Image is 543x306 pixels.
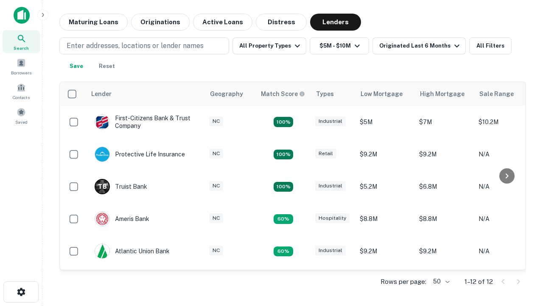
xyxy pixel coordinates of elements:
span: Search [14,45,29,51]
div: Originated Last 6 Months [379,41,462,51]
th: Geography [205,82,256,106]
td: $8.8M [415,203,474,235]
div: Truist Bank [95,179,147,194]
div: NC [209,116,223,126]
a: Search [3,30,40,53]
div: Types [316,89,334,99]
div: Retail [315,149,336,159]
td: $5M [355,106,415,138]
div: Industrial [315,246,346,255]
button: Enter addresses, locations or lender names [59,37,229,54]
button: Reset [93,58,120,75]
img: picture [95,244,109,258]
td: $6.3M [355,267,415,300]
td: $9.2M [355,138,415,170]
img: picture [95,147,109,161]
div: First-citizens Bank & Trust Company [95,114,196,130]
button: Save your search to get updates of matches that match your search criteria. [63,58,90,75]
h6: Match Score [261,89,303,99]
td: $9.2M [415,138,474,170]
th: High Mortgage [415,82,474,106]
span: Borrowers [11,69,31,76]
div: Industrial [315,116,346,126]
th: Capitalize uses an advanced AI algorithm to match your search with the best lender. The match sco... [256,82,311,106]
button: Originations [131,14,190,31]
button: Originated Last 6 Months [372,37,466,54]
div: Matching Properties: 2, hasApolloMatch: undefined [274,117,293,127]
button: Lenders [310,14,361,31]
td: $9.2M [415,235,474,267]
th: Lender [86,82,205,106]
img: capitalize-icon.png [14,7,30,24]
td: $6.3M [415,267,474,300]
button: Maturing Loans [59,14,128,31]
p: 1–12 of 12 [465,277,493,287]
span: Saved [15,119,28,125]
button: All Filters [469,37,512,54]
div: Geography [210,89,243,99]
th: Types [311,82,355,106]
div: High Mortgage [420,89,465,99]
p: T B [98,182,106,191]
button: Active Loans [193,14,252,31]
th: Low Mortgage [355,82,415,106]
td: $7M [415,106,474,138]
div: NC [209,213,223,223]
td: $6.8M [415,170,474,203]
a: Saved [3,104,40,127]
div: Protective Life Insurance [95,147,185,162]
div: Capitalize uses an advanced AI algorithm to match your search with the best lender. The match sco... [261,89,305,99]
div: Industrial [315,181,346,191]
div: Matching Properties: 3, hasApolloMatch: undefined [274,182,293,192]
div: NC [209,246,223,255]
a: Contacts [3,79,40,102]
div: Lender [91,89,112,99]
div: NC [209,181,223,191]
button: $5M - $10M [310,37,369,54]
div: Sale Range [479,89,514,99]
div: NC [209,149,223,159]
div: Low Mortgage [361,89,403,99]
p: Enter addresses, locations or lender names [67,41,204,51]
td: $9.2M [355,235,415,267]
div: 50 [430,275,451,288]
div: Atlantic Union Bank [95,244,170,259]
p: Rows per page: [381,277,426,287]
iframe: Chat Widget [501,211,543,252]
div: Matching Properties: 1, hasApolloMatch: undefined [274,214,293,224]
span: Contacts [13,94,30,101]
div: Ameris Bank [95,211,149,227]
img: picture [95,115,109,129]
button: Distress [256,14,307,31]
td: $8.8M [355,203,415,235]
a: Borrowers [3,55,40,78]
img: picture [95,212,109,226]
button: All Property Types [232,37,306,54]
td: $5.2M [355,170,415,203]
div: Hospitality [315,213,350,223]
div: Matching Properties: 1, hasApolloMatch: undefined [274,246,293,257]
div: Matching Properties: 2, hasApolloMatch: undefined [274,150,293,160]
